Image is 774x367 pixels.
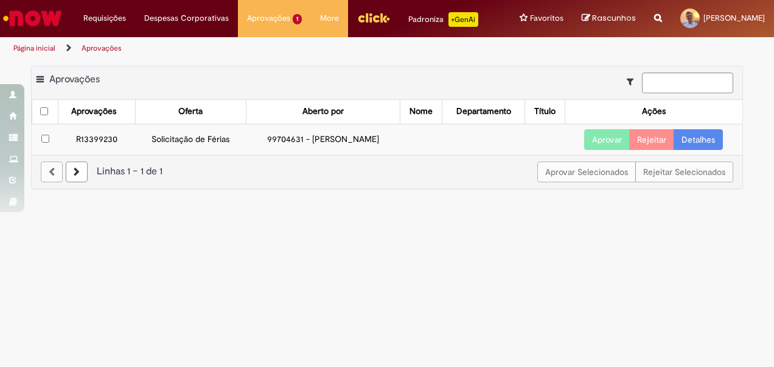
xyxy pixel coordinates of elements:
[247,12,290,24] span: Aprovações
[83,12,126,24] span: Requisições
[41,165,733,179] div: Linhas 1 − 1 de 1
[302,105,344,118] div: Aberto por
[82,43,122,53] a: Aprovações
[456,105,511,118] div: Departamento
[58,124,136,155] td: R13399230
[49,73,100,85] span: Aprovações
[246,124,400,155] td: 99704631 - [PERSON_NAME]
[674,129,723,150] a: Detalhes
[178,105,203,118] div: Oferta
[408,12,478,27] div: Padroniza
[582,13,636,24] a: Rascunhos
[534,105,556,118] div: Título
[135,124,246,155] td: Solicitação de Férias
[71,105,116,118] div: Aprovações
[530,12,563,24] span: Favoritos
[627,77,640,86] i: Mostrar filtros para: Suas Solicitações
[584,129,630,150] button: Aprovar
[410,105,433,118] div: Nome
[642,105,666,118] div: Ações
[9,37,507,60] ul: Trilhas de página
[629,129,674,150] button: Rejeitar
[592,12,636,24] span: Rascunhos
[320,12,339,24] span: More
[58,100,136,124] th: Aprovações
[293,14,302,24] span: 1
[1,6,64,30] img: ServiceNow
[13,43,55,53] a: Página inicial
[703,13,765,23] span: [PERSON_NAME]
[357,9,390,27] img: click_logo_yellow_360x200.png
[448,12,478,27] p: +GenAi
[144,12,229,24] span: Despesas Corporativas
